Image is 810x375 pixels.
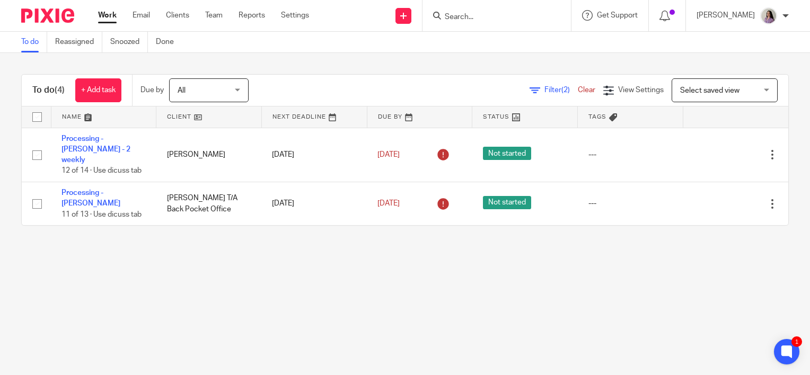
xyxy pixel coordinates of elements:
span: View Settings [618,86,664,94]
a: Clients [166,10,189,21]
a: Work [98,10,117,21]
span: Get Support [597,12,638,19]
span: Select saved view [680,87,739,94]
span: (4) [55,86,65,94]
div: --- [588,149,673,160]
a: Team [205,10,223,21]
a: To do [21,32,47,52]
span: 12 of 14 · Use dicuss tab [61,167,142,175]
img: Pixie [21,8,74,23]
div: --- [588,198,673,209]
td: [DATE] [261,182,367,226]
td: [PERSON_NAME] [156,128,262,182]
span: [DATE] [377,151,400,158]
span: [DATE] [377,200,400,207]
div: 1 [791,336,802,347]
span: (2) [561,86,570,94]
span: Filter [544,86,578,94]
p: [PERSON_NAME] [697,10,755,21]
p: Due by [140,85,164,95]
a: Processing - [PERSON_NAME] - 2 weekly [61,135,130,164]
span: Tags [588,114,606,120]
h1: To do [32,85,65,96]
span: 11 of 13 · Use dicuss tab [61,211,142,218]
span: Not started [483,147,531,160]
a: Snoozed [110,32,148,52]
a: Done [156,32,182,52]
td: [PERSON_NAME] T/A Back Pocket Office [156,182,262,226]
a: Clear [578,86,595,94]
a: Reassigned [55,32,102,52]
a: Processing - [PERSON_NAME] [61,189,120,207]
a: Reports [239,10,265,21]
a: + Add task [75,78,121,102]
img: Olivia.jpg [760,7,777,24]
td: [DATE] [261,128,367,182]
span: All [178,87,186,94]
a: Email [133,10,150,21]
input: Search [444,13,539,22]
span: Not started [483,196,531,209]
a: Settings [281,10,309,21]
